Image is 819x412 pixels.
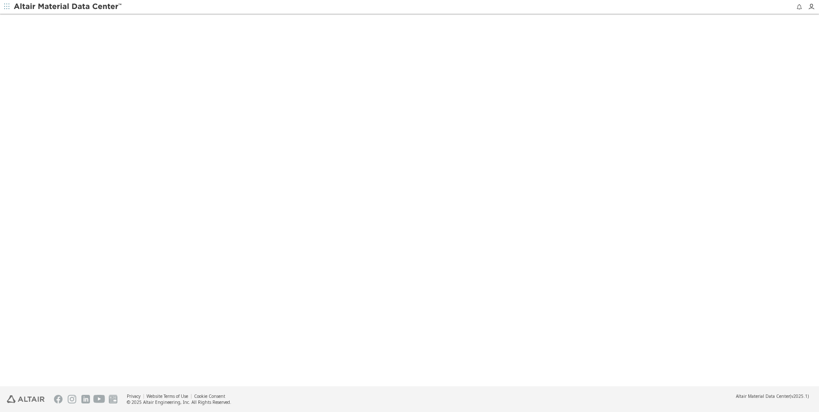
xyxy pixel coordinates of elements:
[7,395,45,403] img: Altair Engineering
[127,399,231,405] div: © 2025 Altair Engineering, Inc. All Rights Reserved.
[127,393,140,399] a: Privacy
[146,393,188,399] a: Website Terms of Use
[736,393,790,399] span: Altair Material Data Center
[194,393,225,399] a: Cookie Consent
[736,393,809,399] div: (v2025.1)
[14,3,123,11] img: Altair Material Data Center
